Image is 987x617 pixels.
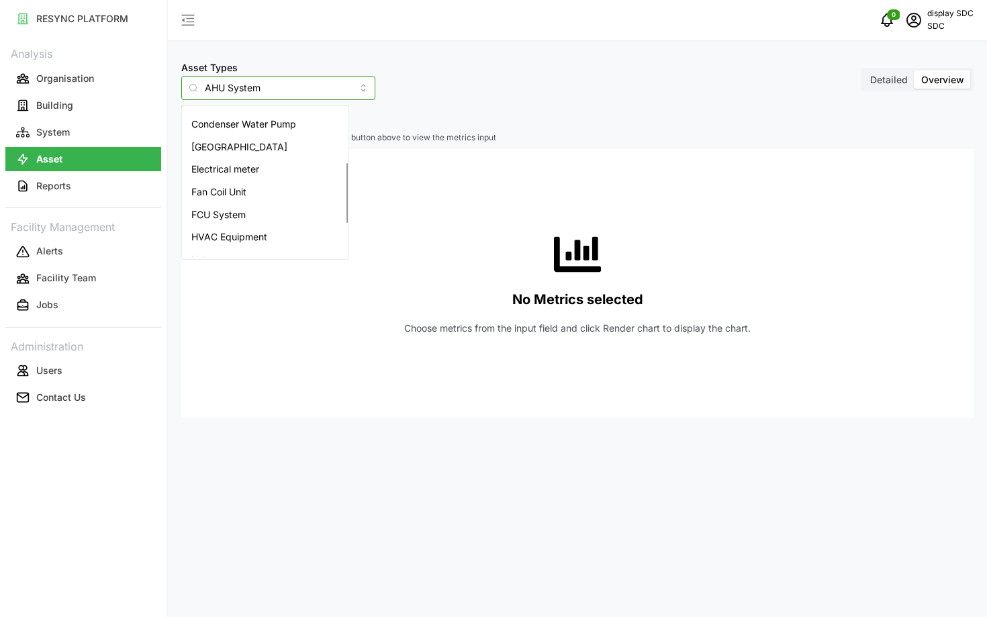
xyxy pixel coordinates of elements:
[927,20,974,33] p: SDC
[5,147,161,171] button: Asset
[191,207,246,222] span: FCU System
[5,43,161,62] p: Analysis
[36,12,128,26] p: RESYNC PLATFORM
[5,267,161,291] button: Facility Team
[5,5,161,32] a: RESYNC PLATFORM
[404,322,751,335] p: Choose metrics from the input field and click Render chart to display the chart.
[5,146,161,173] a: Asset
[5,292,161,319] a: Jobs
[5,359,161,383] button: Users
[36,72,94,85] p: Organisation
[36,99,73,112] p: Building
[5,384,161,411] a: Contact Us
[36,271,96,285] p: Facility Team
[512,289,643,311] p: No Metrics selected
[191,185,246,199] span: Fan Coil Unit
[191,230,267,244] span: HVAC Equipment
[5,385,161,410] button: Contact Us
[5,65,161,92] a: Organisation
[5,173,161,199] a: Reports
[900,7,927,34] button: schedule
[36,298,58,312] p: Jobs
[5,174,161,198] button: Reports
[5,7,161,31] button: RESYNC PLATFORM
[181,132,974,144] p: Select items in the 'Select Locations/Assets' button above to view the metrics input
[892,10,896,19] span: 0
[36,364,62,377] p: Users
[36,179,71,193] p: Reports
[5,119,161,146] a: System
[36,391,86,404] p: Contact Us
[191,117,296,132] span: Condenser Water Pump
[191,140,287,154] span: [GEOGRAPHIC_DATA]
[5,92,161,119] a: Building
[5,216,161,236] p: Facility Management
[36,244,63,258] p: Alerts
[921,74,964,85] span: Overview
[5,265,161,292] a: Facility Team
[927,7,974,20] p: display SDC
[5,93,161,117] button: Building
[36,126,70,139] p: System
[181,60,238,75] label: Asset Types
[5,336,161,355] p: Administration
[36,152,62,166] p: Asset
[5,238,161,265] a: Alerts
[5,357,161,384] a: Users
[874,7,900,34] button: notifications
[5,240,161,264] button: Alerts
[191,162,259,177] span: Electrical meter
[191,252,240,267] span: IAQ sensor
[5,120,161,144] button: System
[5,66,161,91] button: Organisation
[870,74,908,85] span: Detailed
[5,293,161,318] button: Jobs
